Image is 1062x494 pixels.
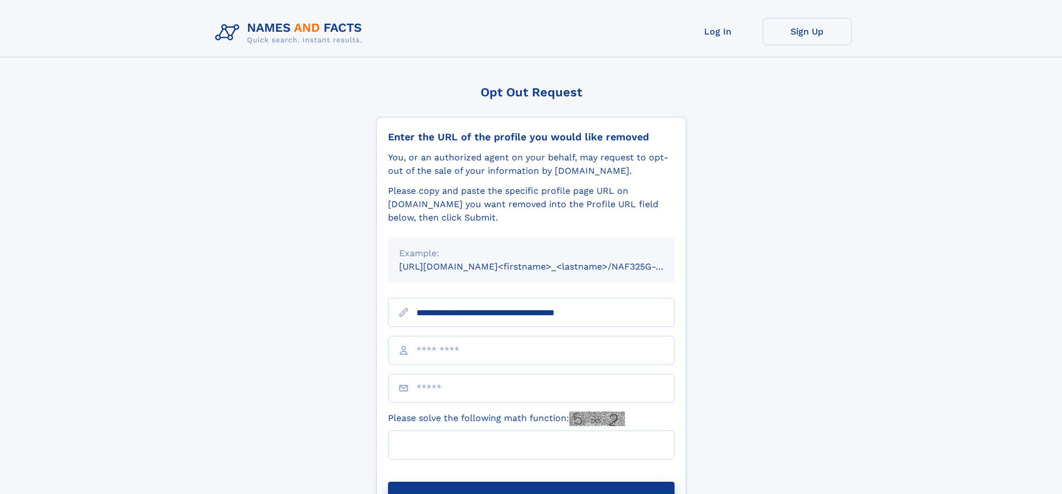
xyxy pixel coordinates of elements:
a: Sign Up [763,18,852,45]
a: Log In [673,18,763,45]
img: Logo Names and Facts [211,18,371,48]
small: [URL][DOMAIN_NAME]<firstname>_<lastname>/NAF325G-xxxxxxxx [399,261,696,272]
div: Example: [399,247,663,260]
div: Please copy and paste the specific profile page URL on [DOMAIN_NAME] you want removed into the Pr... [388,184,675,224]
div: You, or an authorized agent on your behalf, may request to opt-out of the sale of your informatio... [388,151,675,178]
label: Please solve the following math function: [388,412,625,426]
div: Enter the URL of the profile you would like removed [388,131,675,143]
div: Opt Out Request [376,85,686,99]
